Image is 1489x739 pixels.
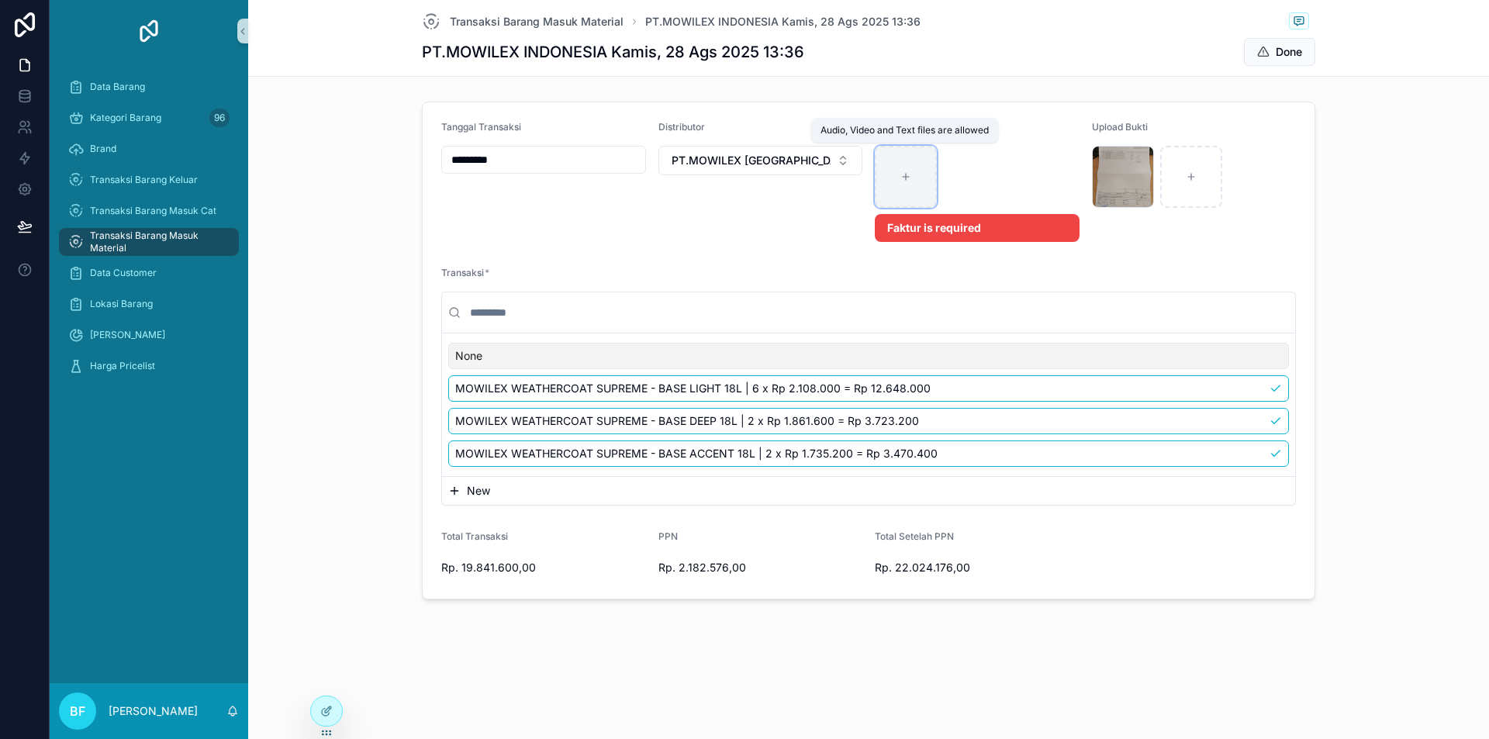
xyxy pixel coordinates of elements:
[455,446,938,461] span: MOWILEX WEATHERCOAT SUPREME - BASE ACCENT 18L | 2 x Rp 1.735.200 = Rp 3.470.400
[441,530,508,542] span: Total Transaksi
[109,703,198,719] p: [PERSON_NAME]
[672,153,831,168] span: PT.MOWILEX [GEOGRAPHIC_DATA]
[59,197,239,225] a: Transaksi Barang Masuk Cat
[441,121,521,133] span: Tanggal Transaksi
[209,109,230,127] div: 96
[1244,38,1315,66] button: Done
[875,560,1080,575] span: Rp. 22.024.176,00
[59,290,239,318] a: Lokasi Barang
[59,321,239,349] a: [PERSON_NAME]
[821,124,989,136] div: Audio, Video and Text files are allowed
[59,104,239,132] a: Kategori Barang96
[448,483,1289,499] button: New
[455,381,931,396] span: MOWILEX WEATHERCOAT SUPREME - BASE LIGHT 18L | 6 x Rp 2.108.000 = Rp 12.648.000
[59,135,239,163] a: Brand
[875,530,954,542] span: Total Setelah PPN
[441,560,646,575] span: Rp. 19.841.600,00
[1092,121,1148,133] span: Upload Bukti
[59,352,239,380] a: Harga Pricelist
[90,360,155,372] span: Harga Pricelist
[467,483,490,499] span: New
[90,267,157,279] span: Data Customer
[450,14,624,29] span: Transaksi Barang Masuk Material
[90,230,223,254] span: Transaksi Barang Masuk Material
[90,81,145,93] span: Data Barang
[441,267,484,278] span: Transaksi
[658,146,863,175] button: Select Button
[658,560,863,575] span: Rp. 2.182.576,00
[90,298,153,310] span: Lokasi Barang
[448,343,1289,369] div: None
[442,333,1295,476] div: Suggestions
[50,62,248,400] div: scrollable content
[90,205,216,217] span: Transaksi Barang Masuk Cat
[90,174,198,186] span: Transaksi Barang Keluar
[59,166,239,194] a: Transaksi Barang Keluar
[90,143,116,155] span: Brand
[90,112,161,124] span: Kategori Barang
[59,259,239,287] a: Data Customer
[875,214,1080,242] div: Faktur is required
[59,73,239,101] a: Data Barang
[658,530,678,542] span: PPN
[136,19,161,43] img: App logo
[70,702,85,720] span: BF
[422,41,804,63] h1: PT.MOWILEX INDONESIA Kamis, 28 Ags 2025 13:36
[658,121,705,133] span: Distributor
[422,12,624,31] a: Transaksi Barang Masuk Material
[59,228,239,256] a: Transaksi Barang Masuk Material
[645,14,921,29] a: PT.MOWILEX INDONESIA Kamis, 28 Ags 2025 13:36
[90,329,165,341] span: [PERSON_NAME]
[455,413,919,429] span: MOWILEX WEATHERCOAT SUPREME - BASE DEEP 18L | 2 x Rp 1.861.600 = Rp 3.723.200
